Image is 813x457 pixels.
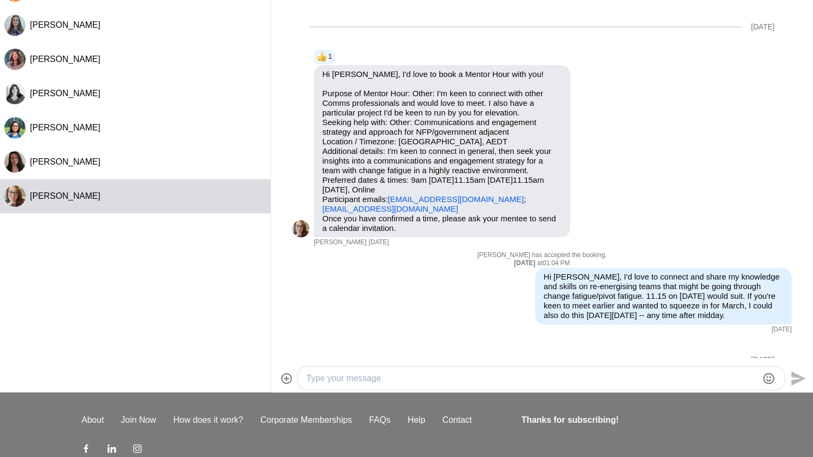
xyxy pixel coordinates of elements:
[322,69,562,79] p: Hi [PERSON_NAME], I'd love to book a Mentor Hour with you!
[314,49,575,66] div: Reaction list
[30,157,100,166] span: [PERSON_NAME]
[73,414,113,427] a: About
[306,372,757,385] textarea: Type your message
[544,272,783,320] p: Hi [PERSON_NAME], I'd love to connect and share my knowledge and skills on re-energising teams th...
[785,366,809,390] button: Send
[4,185,26,207] div: Courtney McCloud
[30,20,100,29] span: [PERSON_NAME]
[30,89,100,98] span: [PERSON_NAME]
[133,444,142,456] a: Instagram
[4,83,26,104] img: J
[328,53,332,61] span: 1
[751,22,775,32] div: [DATE]
[107,444,116,456] a: LinkedIn
[4,49,26,70] div: Jill Absolom
[514,259,537,267] strong: [DATE]
[751,355,775,365] div: [DATE]
[252,414,361,427] a: Corporate Memberships
[82,444,90,456] a: Facebook
[771,326,792,334] time: 2025-03-28T02:15:31.012Z
[4,117,26,138] div: Sophia
[4,49,26,70] img: J
[322,204,458,213] a: [EMAIL_ADDRESS][DOMAIN_NAME]
[4,14,26,36] div: Alison Renwick
[30,55,100,64] span: [PERSON_NAME]
[360,414,399,427] a: FAQs
[292,259,792,268] div: at 01:04 PM
[4,151,26,173] div: Sally Youngman
[4,117,26,138] img: S
[762,372,775,385] button: Emoji picker
[30,191,100,200] span: [PERSON_NAME]
[388,195,524,204] a: [EMAIL_ADDRESS][DOMAIN_NAME]
[322,214,562,233] p: Once you have confirmed a time, please ask your mentee to send a calendar invitation.
[4,185,26,207] img: C
[322,89,562,214] p: Purpose of Mentor Hour: Other: I'm keen to connect with other Comms professionals and would love ...
[317,53,332,61] button: Reactions: like
[4,151,26,173] img: S
[4,83,26,104] div: Jenni Harding
[399,414,433,427] a: Help
[521,414,725,427] h4: Thanks for subscribing!
[4,14,26,36] img: A
[292,220,309,237] img: C
[292,251,792,260] p: [PERSON_NAME] has accepted the booking.
[165,414,252,427] a: How does it work?
[292,220,309,237] div: Courtney McCloud
[314,238,367,247] span: [PERSON_NAME]
[433,414,480,427] a: Contact
[369,238,389,247] time: 2025-03-27T22:18:39.887Z
[112,414,165,427] a: Join Now
[30,123,100,132] span: [PERSON_NAME]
